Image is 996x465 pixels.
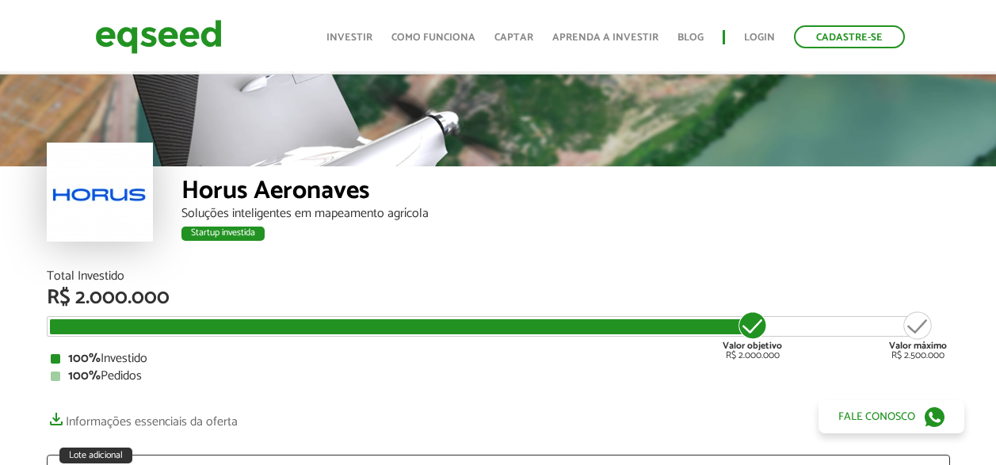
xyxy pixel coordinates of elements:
[68,365,101,387] strong: 100%
[723,310,782,360] div: R$ 2.000.000
[391,32,475,43] a: Como funciona
[744,32,775,43] a: Login
[181,208,950,220] div: Soluções inteligentes em mapeamento agrícola
[889,310,947,360] div: R$ 2.500.000
[552,32,658,43] a: Aprenda a investir
[181,178,950,208] div: Horus Aeronaves
[889,338,947,353] strong: Valor máximo
[51,353,946,365] div: Investido
[819,400,964,433] a: Fale conosco
[68,348,101,369] strong: 100%
[326,32,372,43] a: Investir
[181,227,265,241] div: Startup investida
[47,406,238,429] a: Informações essenciais da oferta
[47,288,950,308] div: R$ 2.000.000
[51,370,946,383] div: Pedidos
[59,448,132,463] div: Lote adicional
[494,32,533,43] a: Captar
[95,16,222,58] img: EqSeed
[723,338,782,353] strong: Valor objetivo
[677,32,704,43] a: Blog
[47,270,950,283] div: Total Investido
[794,25,905,48] a: Cadastre-se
